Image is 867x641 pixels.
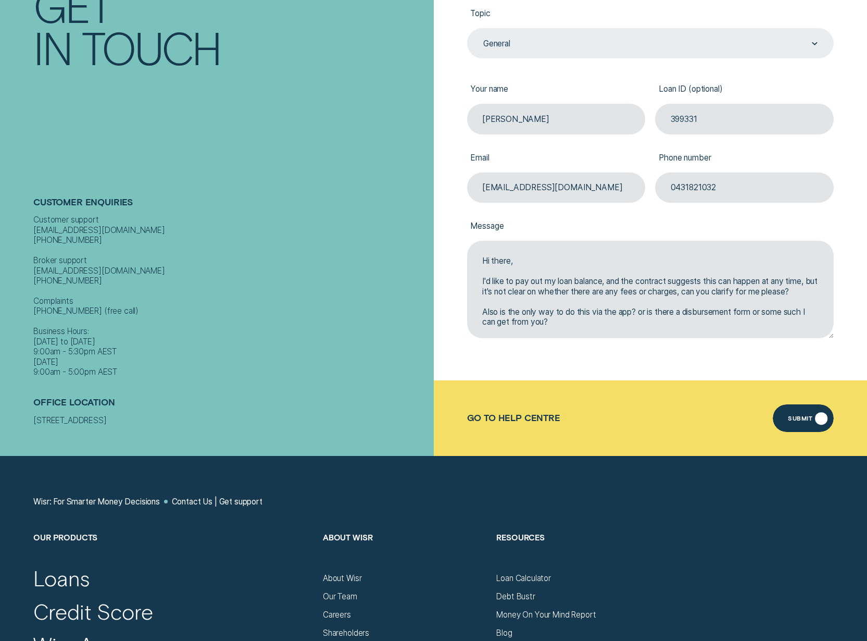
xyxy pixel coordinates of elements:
[33,27,71,69] div: In
[467,144,645,172] label: Email
[33,532,312,573] h2: Our Products
[467,213,834,241] label: Message
[496,532,660,573] h2: Resources
[496,573,551,583] a: Loan Calculator
[33,398,429,416] h2: Office Location
[467,413,560,423] a: Go to Help Centre
[33,197,429,215] h2: Customer Enquiries
[33,215,429,377] div: Customer support [EMAIL_ADDRESS][DOMAIN_NAME] [PHONE_NUMBER] Broker support [EMAIL_ADDRESS][DOMAI...
[82,27,220,69] div: Touch
[33,416,429,426] div: [STREET_ADDRESS]
[33,598,153,625] a: Credit Score
[496,610,596,620] a: Money On Your Mind Report
[323,532,486,573] h2: About Wisr
[496,591,535,601] a: Debt Bustr
[33,565,90,591] a: Loans
[323,573,361,583] a: About Wisr
[323,628,369,638] a: Shareholders
[172,497,262,507] a: Contact Us | Get support
[483,39,510,48] div: General
[467,76,645,104] label: Your name
[323,610,351,620] a: Careers
[655,144,833,172] label: Phone number
[496,628,512,638] a: Blog
[773,404,834,432] button: Submit
[33,497,160,507] a: Wisr: For Smarter Money Decisions
[323,591,357,601] a: Our Team
[467,241,834,338] textarea: Hi there, I'd like to pay out my loan balance, and the contract suggests this can happen at any t...
[655,76,833,104] label: Loan ID (optional)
